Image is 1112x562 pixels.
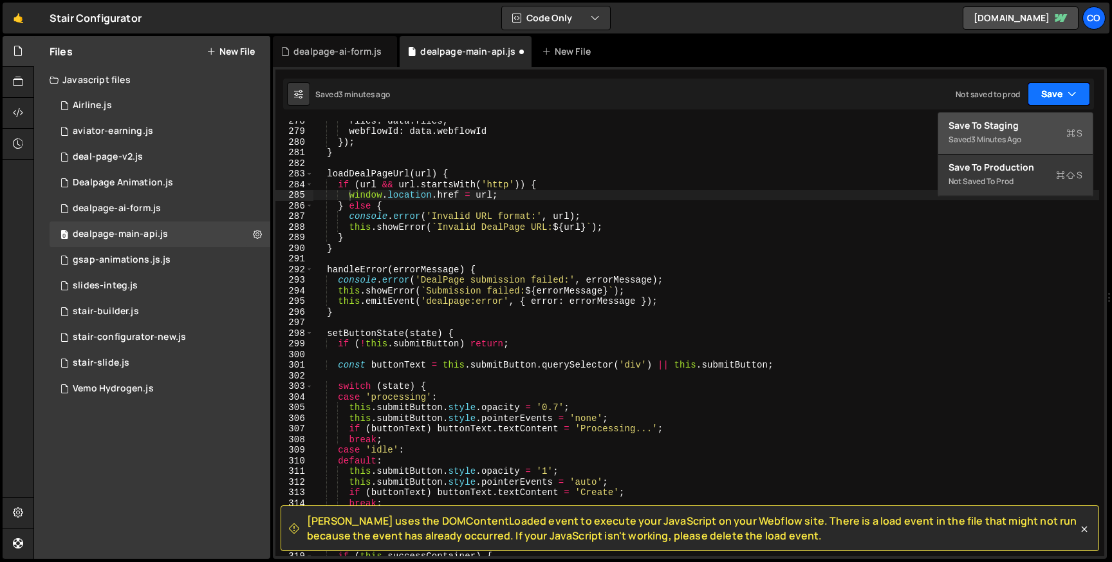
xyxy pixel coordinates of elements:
[275,116,313,127] div: 278
[50,273,270,299] div: 5799/29740.js
[50,170,270,196] div: 5799/43892.js
[307,514,1078,543] span: [PERSON_NAME] uses the DOMContentLoaded event to execute your JavaScript on your Webflow site. Th...
[275,265,313,276] div: 292
[1028,82,1090,106] button: Save
[275,328,313,339] div: 298
[73,357,129,369] div: stair-slide.js
[73,383,154,395] div: Vemo Hydrogen.js
[949,132,1082,147] div: Saved
[275,211,313,222] div: 287
[275,254,313,265] div: 291
[275,381,313,392] div: 303
[50,10,142,26] div: Stair Configurator
[275,520,313,530] div: 316
[1056,169,1082,182] span: S
[275,509,313,520] div: 315
[73,151,143,163] div: deal-page-v2.js
[275,137,313,148] div: 280
[275,445,313,456] div: 309
[73,126,153,137] div: aviator-earning.js
[275,190,313,201] div: 285
[275,435,313,445] div: 308
[949,174,1082,189] div: Not saved to prod
[275,371,313,382] div: 302
[275,222,313,233] div: 288
[275,317,313,328] div: 297
[73,203,161,214] div: dealpage-ai-form.js
[963,6,1079,30] a: [DOMAIN_NAME]
[502,6,610,30] button: Code Only
[275,275,313,286] div: 293
[50,324,270,350] div: 5799/16845.js
[34,67,270,93] div: Javascript files
[275,360,313,371] div: 301
[949,161,1082,174] div: Save to Production
[275,456,313,467] div: 310
[275,286,313,297] div: 294
[275,201,313,212] div: 286
[50,376,270,402] div: 5799/22359.js
[207,46,255,57] button: New File
[275,424,313,435] div: 307
[275,392,313,403] div: 304
[50,350,270,376] div: 5799/15288.js
[50,44,73,59] h2: Files
[275,180,313,191] div: 284
[275,477,313,488] div: 312
[275,307,313,318] div: 296
[315,89,390,100] div: Saved
[275,339,313,350] div: 299
[73,100,112,111] div: Airline.js
[275,402,313,413] div: 305
[542,45,596,58] div: New File
[420,45,515,58] div: dealpage-main-api.js
[293,45,382,58] div: dealpage-ai-form.js
[50,93,270,118] div: 5799/23170.js
[50,196,270,221] div: 5799/46543.js
[275,243,313,254] div: 290
[73,280,138,292] div: slides-integ.js
[50,144,270,170] div: 5799/43929.js
[275,350,313,361] div: 300
[275,126,313,137] div: 279
[1066,127,1082,140] span: S
[275,232,313,243] div: 289
[73,177,173,189] div: Dealpage Animation.js
[275,541,313,552] div: 318
[50,221,270,247] div: 5799/46639.js
[275,147,313,158] div: 281
[275,530,313,541] div: 317
[275,169,313,180] div: 283
[938,113,1093,155] button: Save to StagingS Saved3 minutes ago
[73,229,168,240] div: dealpage-main-api.js
[275,498,313,509] div: 314
[50,299,270,324] div: 5799/10830.js
[971,134,1021,145] div: 3 minutes ago
[938,155,1093,196] button: Save to ProductionS Not saved to prod
[956,89,1020,100] div: Not saved to prod
[275,158,313,169] div: 282
[275,296,313,307] div: 295
[275,487,313,498] div: 313
[275,413,313,424] div: 306
[50,247,270,273] div: 5799/13335.js
[73,332,186,343] div: stair-configurator-new.js
[338,89,390,100] div: 3 minutes ago
[50,118,270,144] div: 5799/31803.js
[1082,6,1106,30] a: Co
[275,551,313,562] div: 319
[60,230,68,241] span: 0
[73,306,139,317] div: stair-builder.js
[73,254,171,266] div: gsap-animations.js.js
[3,3,34,33] a: 🤙
[275,466,313,477] div: 311
[949,119,1082,132] div: Save to Staging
